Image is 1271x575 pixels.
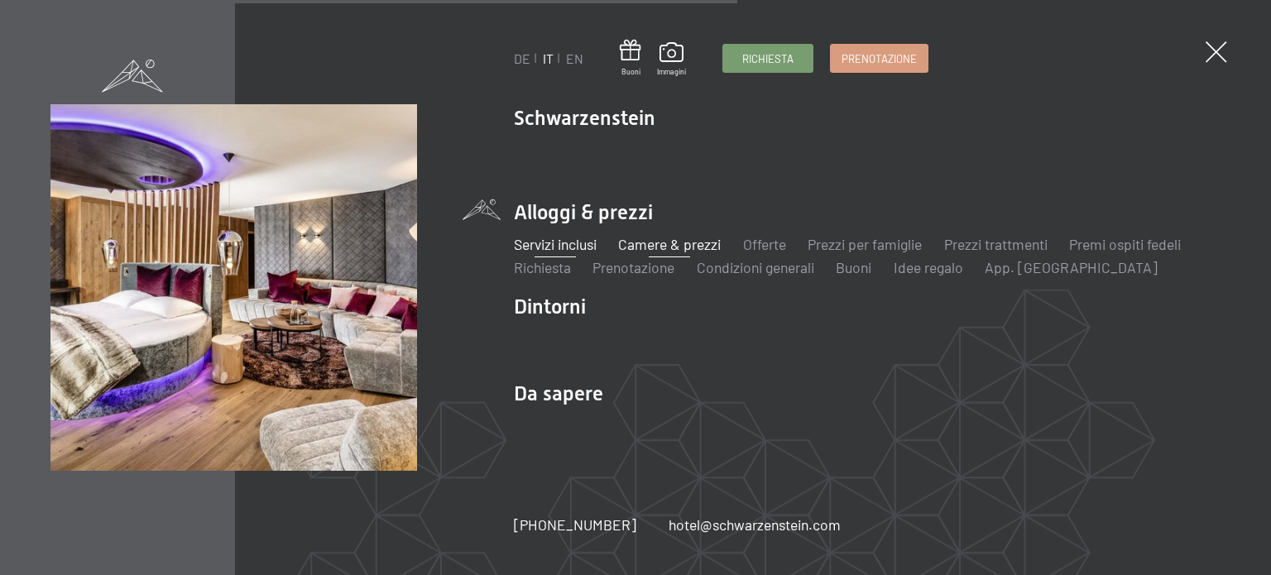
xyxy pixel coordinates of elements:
a: App. [GEOGRAPHIC_DATA] [985,258,1158,276]
a: Condizioni generali [697,258,814,276]
span: Immagini [657,67,686,77]
a: Prenotazione [592,258,674,276]
span: Richiesta [742,51,794,66]
a: Richiesta [514,258,571,276]
a: EN [566,50,583,66]
a: Richiesta [723,45,813,72]
a: Servizi inclusi [514,235,597,253]
a: Prezzi per famiglie [808,235,922,253]
a: Idee regalo [894,258,963,276]
a: Buoni [836,258,871,276]
a: Prezzi trattmenti [944,235,1048,253]
a: Offerte [743,235,786,253]
a: Premi ospiti fedeli [1069,235,1181,253]
a: Immagini [657,42,686,77]
span: Prenotazione [842,51,917,66]
a: Prenotazione [831,45,928,72]
a: IT [543,50,554,66]
span: Buoni [620,67,641,77]
a: Camere & prezzi [618,235,721,253]
a: Buoni [620,40,641,77]
a: hotel@schwarzenstein.com [669,515,841,535]
span: [PHONE_NUMBER] [514,515,636,534]
a: DE [514,50,530,66]
a: [PHONE_NUMBER] [514,515,636,535]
